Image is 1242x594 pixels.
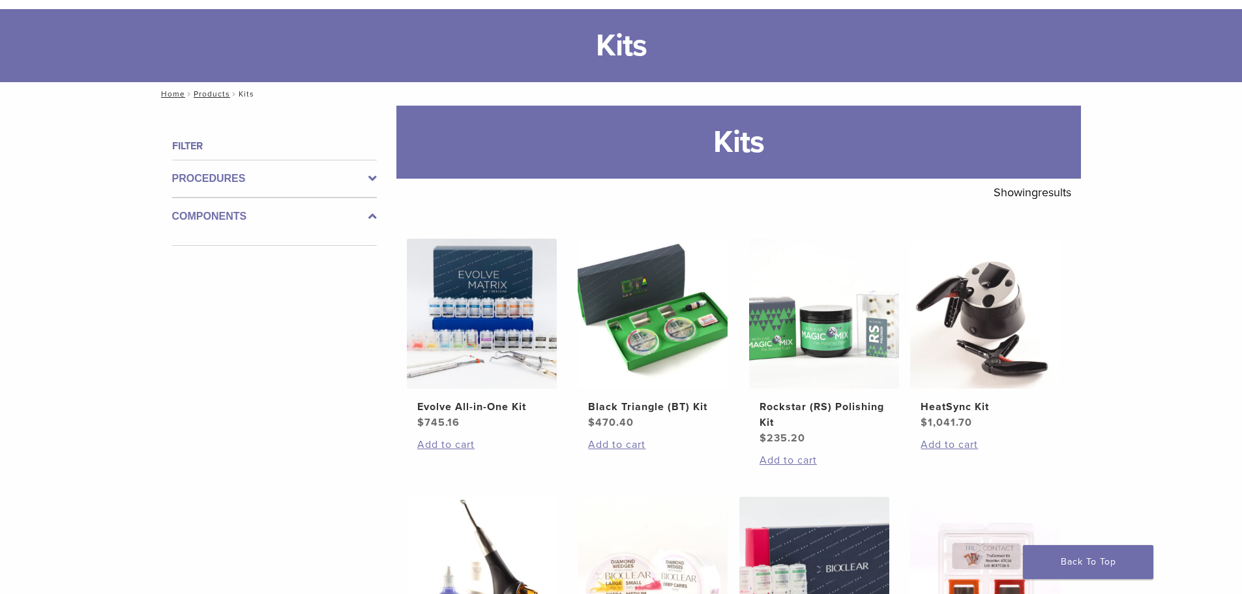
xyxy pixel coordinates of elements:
[417,416,424,429] span: $
[172,171,377,186] label: Procedures
[749,239,899,389] img: Rockstar (RS) Polishing Kit
[230,91,239,97] span: /
[577,239,729,430] a: Black Triangle (BT) KitBlack Triangle (BT) Kit $470.40
[760,432,805,445] bdi: 235.20
[760,432,767,445] span: $
[578,239,728,389] img: Black Triangle (BT) Kit
[921,416,972,429] bdi: 1,041.70
[396,106,1081,179] h1: Kits
[152,82,1091,106] nav: Kits
[921,399,1050,415] h2: HeatSync Kit
[588,416,634,429] bdi: 470.40
[760,453,889,468] a: Add to cart: “Rockstar (RS) Polishing Kit”
[909,239,1061,430] a: HeatSync KitHeatSync Kit $1,041.70
[185,91,194,97] span: /
[417,399,546,415] h2: Evolve All-in-One Kit
[172,138,377,154] h4: Filter
[417,437,546,453] a: Add to cart: “Evolve All-in-One Kit”
[157,89,185,98] a: Home
[194,89,230,98] a: Products
[407,239,557,389] img: Evolve All-in-One Kit
[172,209,377,224] label: Components
[406,239,558,430] a: Evolve All-in-One KitEvolve All-in-One Kit $745.16
[588,399,717,415] h2: Black Triangle (BT) Kit
[417,416,460,429] bdi: 745.16
[748,239,900,446] a: Rockstar (RS) Polishing KitRockstar (RS) Polishing Kit $235.20
[921,437,1050,453] a: Add to cart: “HeatSync Kit”
[588,437,717,453] a: Add to cart: “Black Triangle (BT) Kit”
[921,416,928,429] span: $
[994,179,1071,206] p: Showing results
[1023,545,1153,579] a: Back To Top
[910,239,1060,389] img: HeatSync Kit
[760,399,889,430] h2: Rockstar (RS) Polishing Kit
[588,416,595,429] span: $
